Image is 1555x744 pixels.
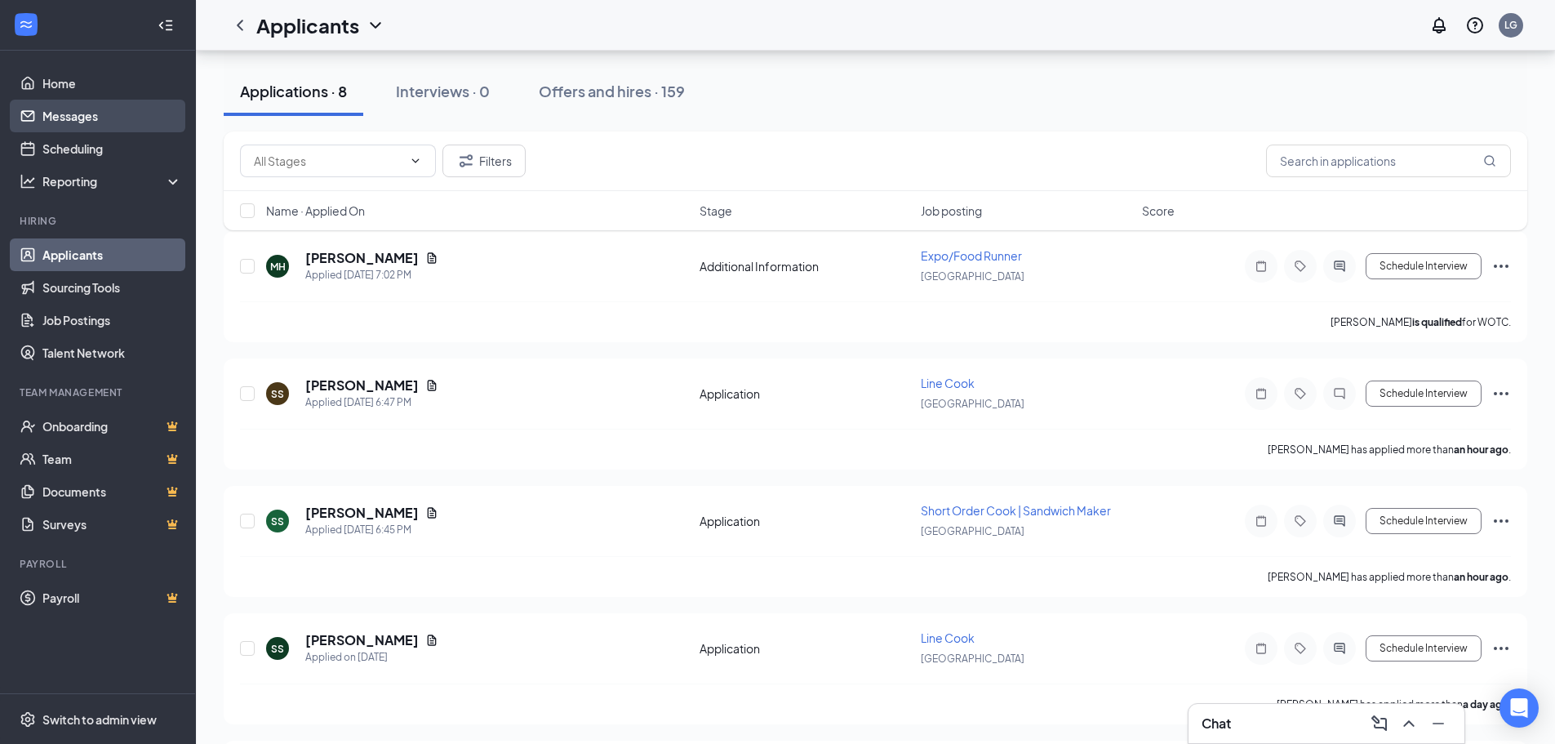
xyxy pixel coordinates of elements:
svg: Tag [1291,642,1310,655]
svg: Settings [20,711,36,728]
svg: Tag [1291,515,1310,528]
a: Scheduling [42,132,182,165]
svg: Ellipses [1491,256,1511,276]
svg: Collapse [158,17,174,33]
button: Schedule Interview [1366,635,1482,662]
h5: [PERSON_NAME] [305,376,419,394]
span: Stage [700,203,732,219]
input: All Stages [254,152,402,170]
div: Interviews · 0 [396,81,490,101]
div: Payroll [20,557,179,571]
h3: Chat [1202,715,1231,733]
svg: MagnifyingGlass [1483,154,1496,167]
button: Schedule Interview [1366,253,1482,279]
div: Hiring [20,214,179,228]
svg: Ellipses [1491,384,1511,403]
div: LG [1504,18,1517,32]
span: Short Order Cook | Sandwich Maker [921,503,1111,518]
h5: [PERSON_NAME] [305,504,419,522]
svg: ActiveChat [1330,642,1349,655]
svg: QuestionInfo [1465,16,1485,35]
span: Score [1142,203,1175,219]
svg: ChevronUp [1399,714,1419,733]
svg: Document [425,634,438,647]
div: Applied [DATE] 6:45 PM [305,522,438,538]
span: [GEOGRAPHIC_DATA] [921,653,1024,665]
svg: WorkstreamLogo [18,16,34,33]
a: PayrollCrown [42,581,182,614]
b: a day ago [1463,698,1508,711]
svg: ChevronDown [409,154,422,167]
a: OnboardingCrown [42,410,182,443]
svg: ChevronLeft [230,16,250,35]
svg: Note [1251,260,1271,273]
div: SS [271,515,284,528]
div: Applications · 8 [240,81,347,101]
svg: Document [425,506,438,519]
svg: Ellipses [1491,511,1511,531]
div: Team Management [20,385,179,399]
div: SS [271,387,284,401]
div: Reporting [42,173,183,189]
div: Open Intercom Messenger [1499,688,1539,728]
a: TeamCrown [42,443,182,475]
b: an hour ago [1454,443,1508,456]
svg: Document [425,379,438,392]
button: Minimize [1425,711,1451,737]
button: Schedule Interview [1366,508,1482,534]
a: Home [42,67,182,100]
svg: Note [1251,387,1271,400]
button: ComposeMessage [1366,711,1393,737]
svg: Document [425,252,438,265]
input: Search in applications [1266,145,1511,177]
p: [PERSON_NAME] has applied more than . [1277,697,1511,711]
div: Applied [DATE] 6:47 PM [305,394,438,411]
a: SurveysCrown [42,508,182,541]
div: Applied on [DATE] [305,649,438,666]
span: Line Cook [921,630,975,645]
svg: Note [1251,515,1271,528]
b: an hour ago [1454,571,1508,583]
p: [PERSON_NAME] has applied more than . [1268,443,1511,457]
div: Switch to admin view [42,711,157,728]
h1: Applicants [256,11,359,39]
svg: Ellipses [1491,639,1511,658]
div: Additional Information [700,258,911,274]
b: is qualified [1412,316,1462,328]
svg: Tag [1291,260,1310,273]
span: Name · Applied On [266,203,365,219]
span: [GEOGRAPHIC_DATA] [921,525,1024,537]
div: Application [700,513,911,529]
a: Applicants [42,238,182,271]
button: Schedule Interview [1366,381,1482,407]
h5: [PERSON_NAME] [305,249,419,267]
svg: Notifications [1429,16,1449,35]
a: Talent Network [42,336,182,369]
span: [GEOGRAPHIC_DATA] [921,270,1024,283]
svg: ActiveChat [1330,260,1349,273]
svg: ActiveChat [1330,515,1349,528]
a: Job Postings [42,304,182,336]
div: Application [700,640,911,657]
button: ChevronUp [1396,711,1422,737]
a: DocumentsCrown [42,475,182,508]
svg: Minimize [1428,714,1448,733]
div: SS [271,642,284,656]
span: Job posting [921,203,982,219]
h5: [PERSON_NAME] [305,631,419,649]
svg: Filter [456,151,476,171]
span: Expo/Food Runner [921,248,1022,263]
a: Sourcing Tools [42,271,182,304]
svg: Tag [1291,387,1310,400]
svg: ChevronDown [366,16,385,35]
span: [GEOGRAPHIC_DATA] [921,398,1024,410]
svg: ChatInactive [1330,387,1349,400]
button: Filter Filters [442,145,526,177]
div: Application [700,385,911,402]
p: [PERSON_NAME] has applied more than . [1268,570,1511,584]
a: Messages [42,100,182,132]
div: Applied [DATE] 7:02 PM [305,267,438,283]
svg: ComposeMessage [1370,714,1389,733]
p: [PERSON_NAME] for WOTC. [1331,315,1511,329]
